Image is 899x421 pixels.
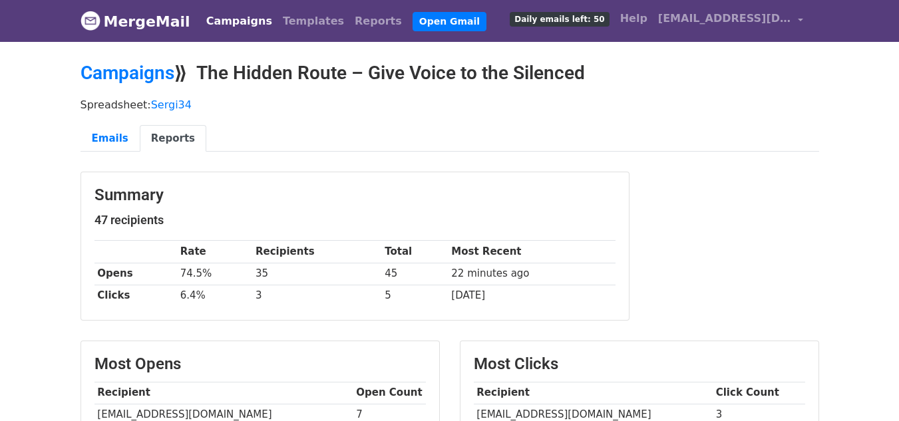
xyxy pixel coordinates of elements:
td: 74.5% [177,263,252,285]
h2: ⟫ The Hidden Route – Give Voice to the Silenced [81,62,819,84]
a: MergeMail [81,7,190,35]
span: Daily emails left: 50 [510,12,609,27]
a: Templates [277,8,349,35]
td: 45 [381,263,448,285]
th: Recipient [94,382,353,404]
th: Click Count [713,382,805,404]
a: Campaigns [201,8,277,35]
a: Reports [140,125,206,152]
a: [EMAIL_ADDRESS][DOMAIN_NAME] [653,5,809,37]
td: 35 [252,263,381,285]
h5: 47 recipients [94,213,616,227]
td: 22 minutes ago [449,263,616,285]
td: 3 [252,285,381,307]
th: Most Recent [449,241,616,263]
h3: Most Clicks [474,354,805,374]
span: [EMAIL_ADDRESS][DOMAIN_NAME] [658,11,791,27]
td: 6.4% [177,285,252,307]
h3: Most Opens [94,354,426,374]
img: MergeMail logo [81,11,100,31]
a: Campaigns [81,62,174,84]
a: Emails [81,125,140,152]
a: Sergi34 [151,98,192,111]
th: Total [381,241,448,263]
a: Open Gmail [413,12,486,31]
th: Open Count [353,382,426,404]
th: Rate [177,241,252,263]
th: Recipient [474,382,713,404]
th: Opens [94,263,177,285]
a: Daily emails left: 50 [504,5,614,32]
h3: Summary [94,186,616,205]
th: Recipients [252,241,381,263]
a: Reports [349,8,407,35]
th: Clicks [94,285,177,307]
p: Spreadsheet: [81,98,819,112]
a: Help [615,5,653,32]
td: 5 [381,285,448,307]
td: [DATE] [449,285,616,307]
